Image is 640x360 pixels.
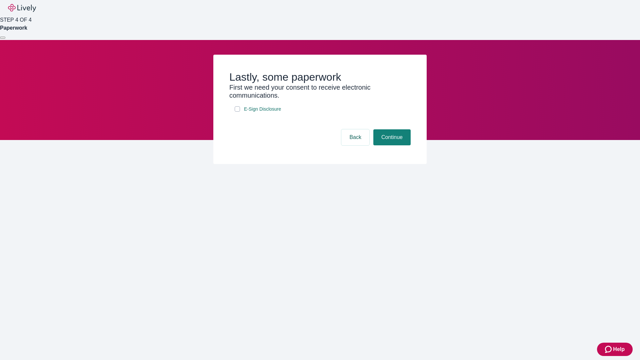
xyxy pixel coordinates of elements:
button: Back [341,129,369,145]
h3: First we need your consent to receive electronic communications. [229,83,411,99]
span: E-Sign Disclosure [244,106,281,113]
button: Zendesk support iconHelp [597,343,633,356]
img: Lively [8,4,36,12]
h2: Lastly, some paperwork [229,71,411,83]
button: Continue [373,129,411,145]
svg: Zendesk support icon [605,345,613,353]
a: e-sign disclosure document [243,105,282,113]
span: Help [613,345,625,353]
